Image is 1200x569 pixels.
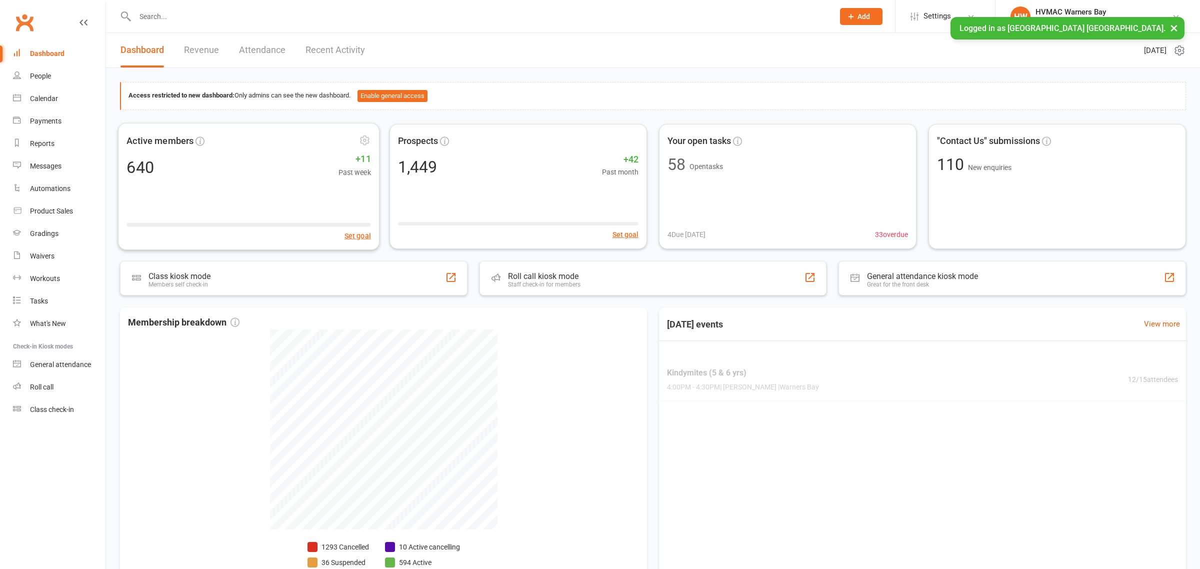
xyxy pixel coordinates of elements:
[1035,7,1172,16] div: HVMAC Warners Bay
[923,5,951,27] span: Settings
[959,23,1165,33] span: Logged in as [GEOGRAPHIC_DATA] [GEOGRAPHIC_DATA].
[13,177,105,200] a: Automations
[128,90,1178,102] div: Only admins can see the new dashboard.
[30,252,54,260] div: Waivers
[867,281,978,288] div: Great for the front desk
[13,267,105,290] a: Workouts
[1144,44,1166,56] span: [DATE]
[13,290,105,312] a: Tasks
[305,33,365,67] a: Recent Activity
[357,90,427,102] button: Enable general access
[13,87,105,110] a: Calendar
[307,541,369,552] li: 1293 Cancelled
[30,207,73,215] div: Product Sales
[30,184,70,192] div: Automations
[128,91,234,99] strong: Access restricted to new dashboard:
[1010,6,1030,26] div: HW
[307,557,369,568] li: 36 Suspended
[148,271,210,281] div: Class kiosk mode
[1144,318,1180,330] a: View more
[128,315,239,330] span: Membership breakdown
[398,134,438,148] span: Prospects
[126,158,154,174] div: 640
[937,155,968,174] span: 110
[30,297,48,305] div: Tasks
[120,33,164,67] a: Dashboard
[13,132,105,155] a: Reports
[13,312,105,335] a: What's New
[13,353,105,376] a: General attendance kiosk mode
[1165,17,1183,38] button: ×
[13,398,105,421] a: Class kiosk mode
[689,162,723,170] span: Open tasks
[126,133,193,147] span: Active members
[385,541,460,552] li: 10 Active cancelling
[508,271,580,281] div: Roll call kiosk mode
[30,139,54,147] div: Reports
[602,152,638,167] span: +42
[148,281,210,288] div: Members self check-in
[667,381,819,392] span: 4:00PM - 4:30PM | [PERSON_NAME] | Warners Bay
[667,156,685,172] div: 58
[385,557,460,568] li: 594 Active
[508,281,580,288] div: Staff check-in for members
[12,10,37,35] a: Clubworx
[30,229,58,237] div: Gradings
[968,163,1011,171] span: New enquiries
[239,33,285,67] a: Attendance
[398,159,437,175] div: 1,449
[13,42,105,65] a: Dashboard
[30,360,91,368] div: General attendance
[612,229,638,240] button: Set goal
[1035,16,1172,25] div: [GEOGRAPHIC_DATA] [GEOGRAPHIC_DATA]
[875,229,908,240] span: 33 overdue
[30,72,51,80] div: People
[13,155,105,177] a: Messages
[30,117,61,125] div: Payments
[602,166,638,177] span: Past month
[30,274,60,282] div: Workouts
[1128,374,1178,385] span: 12 / 15 attendees
[667,366,819,379] span: Kindymites (5 & 6 yrs)
[30,94,58,102] div: Calendar
[30,49,64,57] div: Dashboard
[338,151,371,166] span: +11
[30,383,53,391] div: Roll call
[937,134,1040,148] span: "Contact Us" submissions
[13,200,105,222] a: Product Sales
[13,245,105,267] a: Waivers
[13,65,105,87] a: People
[344,229,371,241] button: Set goal
[132,9,827,23] input: Search...
[857,12,870,20] span: Add
[30,319,66,327] div: What's New
[184,33,219,67] a: Revenue
[338,166,371,178] span: Past week
[840,8,882,25] button: Add
[30,405,74,413] div: Class check-in
[667,229,705,240] span: 4 Due [DATE]
[667,134,731,148] span: Your open tasks
[30,162,61,170] div: Messages
[13,222,105,245] a: Gradings
[13,376,105,398] a: Roll call
[867,271,978,281] div: General attendance kiosk mode
[659,315,731,333] h3: [DATE] events
[13,110,105,132] a: Payments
